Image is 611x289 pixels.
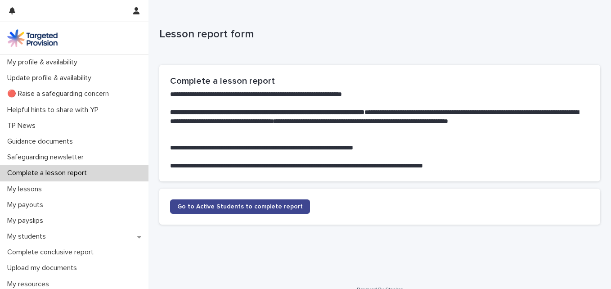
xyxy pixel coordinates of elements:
p: 🔴 Raise a safeguarding concern [4,90,116,98]
p: Complete a lesson report [4,169,94,177]
p: My profile & availability [4,58,85,67]
p: My payslips [4,217,50,225]
p: Guidance documents [4,137,80,146]
span: Go to Active Students to complete report [177,203,303,210]
p: My payouts [4,201,50,209]
h2: Complete a lesson report [170,76,589,86]
p: Helpful hints to share with YP [4,106,106,114]
p: Lesson report form [159,28,597,41]
p: Safeguarding newsletter [4,153,91,162]
p: Upload my documents [4,264,84,272]
p: My students [4,232,53,241]
p: TP News [4,122,43,130]
p: Update profile & availability [4,74,99,82]
a: Go to Active Students to complete report [170,199,310,214]
p: My resources [4,280,56,289]
p: My lessons [4,185,49,194]
p: Complete conclusive report [4,248,101,257]
img: M5nRWzHhSzIhMunXDL62 [7,29,58,47]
